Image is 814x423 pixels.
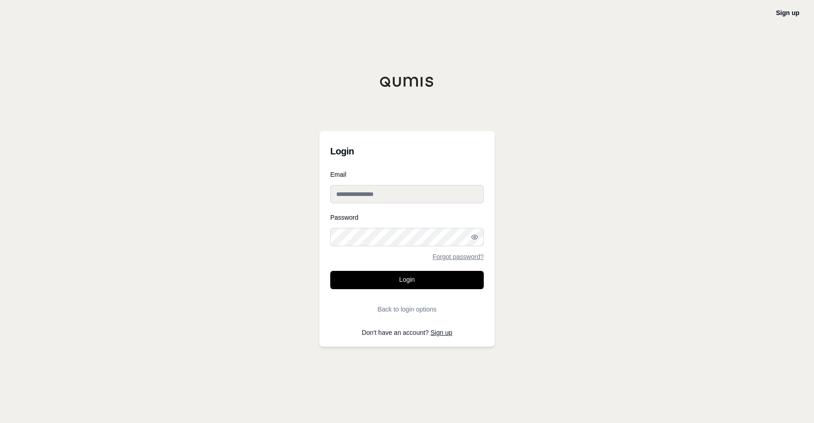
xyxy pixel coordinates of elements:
[330,214,484,221] label: Password
[776,9,799,16] a: Sign up
[330,300,484,318] button: Back to login options
[433,254,484,260] a: Forgot password?
[330,329,484,336] p: Don't have an account?
[330,271,484,289] button: Login
[330,142,484,160] h3: Login
[380,76,434,87] img: Qumis
[330,171,484,178] label: Email
[431,329,452,336] a: Sign up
